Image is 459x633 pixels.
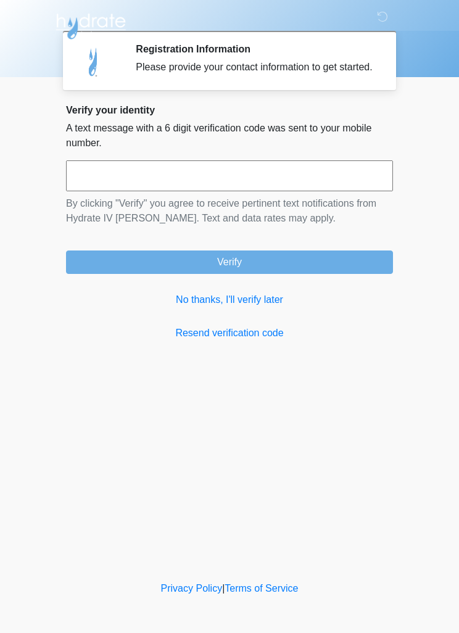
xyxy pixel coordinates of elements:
a: Terms of Service [225,583,298,594]
img: Agent Avatar [75,43,112,80]
a: Resend verification code [66,326,393,341]
a: Privacy Policy [161,583,223,594]
button: Verify [66,250,393,274]
h2: Verify your identity [66,104,393,116]
a: | [222,583,225,594]
p: A text message with a 6 digit verification code was sent to your mobile number. [66,121,393,151]
a: No thanks, I'll verify later [66,292,393,307]
p: By clicking "Verify" you agree to receive pertinent text notifications from Hydrate IV [PERSON_NA... [66,196,393,226]
img: Hydrate IV Bar - Chandler Logo [54,9,128,40]
div: Please provide your contact information to get started. [136,60,374,75]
